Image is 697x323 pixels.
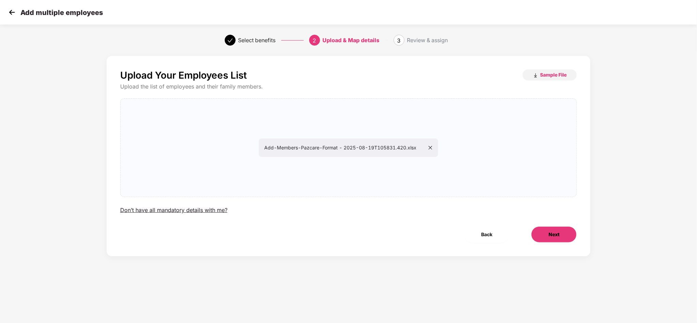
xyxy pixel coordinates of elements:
[481,231,492,238] span: Back
[540,71,567,78] span: Sample File
[238,35,276,46] div: Select benefits
[227,38,233,43] span: check
[397,37,401,44] span: 3
[407,35,448,46] div: Review & assign
[523,69,577,80] button: Sample File
[120,207,227,214] div: Don’t have all mandatory details with me?
[428,145,433,150] span: close
[264,145,433,150] span: Add-Members-Pazcare-Format - 2025-08-19T105831.420.xlsx
[533,73,538,78] img: download_icon
[7,7,17,17] img: svg+xml;base64,PHN2ZyB4bWxucz0iaHR0cDovL3d3dy53My5vcmcvMjAwMC9zdmciIHdpZHRoPSIzMCIgaGVpZ2h0PSIzMC...
[323,35,380,46] div: Upload & Map details
[464,226,509,243] button: Back
[120,83,577,90] div: Upload the list of employees and their family members.
[120,69,247,81] p: Upload Your Employees List
[531,226,577,243] button: Next
[549,231,559,238] span: Next
[313,37,316,44] span: 2
[20,9,103,17] p: Add multiple employees
[121,99,577,197] span: Add-Members-Pazcare-Format - 2025-08-19T105831.420.xlsx close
